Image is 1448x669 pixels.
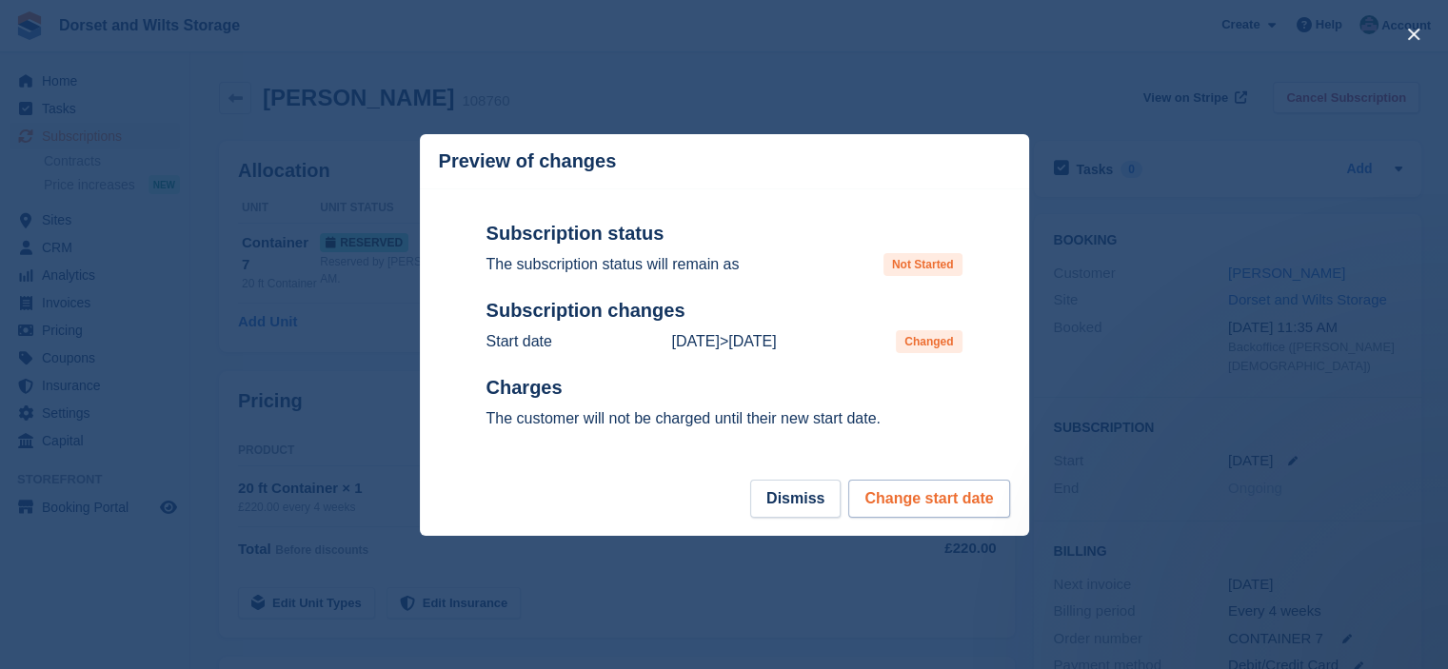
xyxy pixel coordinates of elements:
h2: Subscription status [486,222,962,246]
button: Change start date [848,480,1009,518]
button: close [1398,19,1429,49]
h2: Subscription changes [486,299,962,323]
time: 2025-10-07 23:00:00 UTC [728,333,776,349]
button: Dismiss [750,480,841,518]
h2: Charges [486,376,962,400]
p: Preview of changes [439,150,617,172]
p: The subscription status will remain as [486,253,740,276]
p: The customer will not be charged until their new start date. [486,407,962,430]
p: Start date [486,330,552,353]
p: > [671,330,776,353]
span: Changed [896,330,962,353]
span: Not Started [883,253,962,276]
time: 2025-10-01 00:00:00 UTC [671,333,719,349]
